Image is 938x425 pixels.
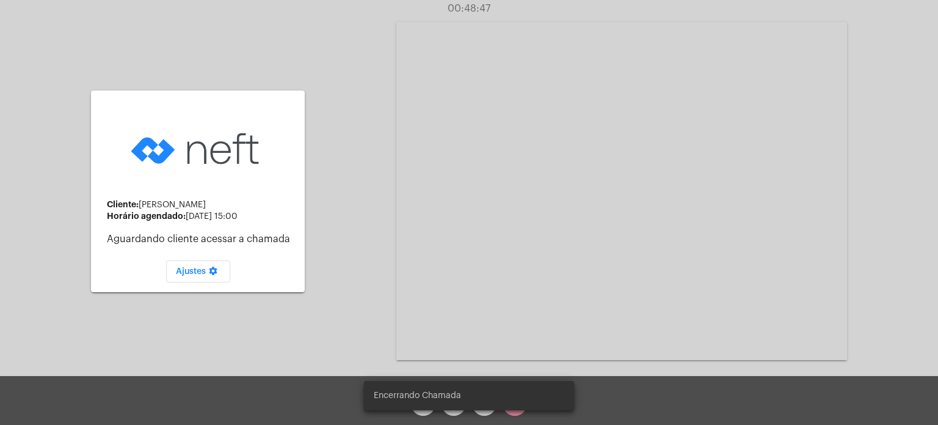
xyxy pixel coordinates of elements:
span: Ajustes [176,267,220,276]
mat-icon: settings [206,266,220,281]
p: Aguardando cliente acessar a chamada [107,234,295,245]
img: logo-neft-novo-2.png [128,114,268,184]
strong: Cliente: [107,200,139,209]
span: 00:48:47 [448,4,490,13]
button: Ajustes [166,261,230,283]
div: [PERSON_NAME] [107,200,295,210]
strong: Horário agendado: [107,212,186,220]
span: Encerrando Chamada [374,390,461,402]
div: [DATE] 15:00 [107,212,295,221]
